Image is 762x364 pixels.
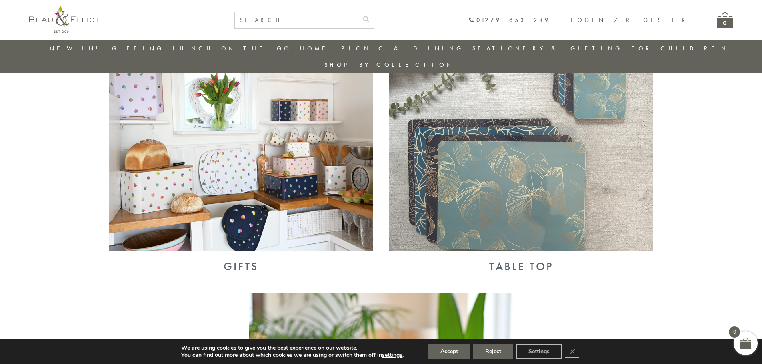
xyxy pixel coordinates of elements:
[472,44,622,52] a: Stationery & Gifting
[109,59,373,251] img: Gifts
[473,344,513,359] button: Reject
[389,244,653,273] a: Table Top Table Top
[300,44,332,52] a: Home
[109,244,373,273] a: Gifts Gifts
[570,16,689,24] a: Login / Register
[389,260,653,273] div: Table Top
[173,44,291,52] a: Lunch On The Go
[428,344,470,359] button: Accept
[341,44,464,52] a: Picnic & Dining
[382,352,402,359] button: settings
[50,44,103,52] a: New in!
[181,344,404,352] p: We are using cookies to give you the best experience on our website.
[631,44,728,52] a: For Children
[235,12,358,28] input: SEARCH
[468,17,550,24] a: 01279 653 249
[729,326,740,338] span: 0
[565,346,579,358] button: Close GDPR Cookie Banner
[109,260,373,273] div: Gifts
[389,59,653,251] img: Table Top
[181,352,404,359] p: You can find out more about which cookies we are using or switch them off in .
[29,6,99,33] img: logo
[516,344,562,359] button: Settings
[112,44,164,52] a: Gifting
[324,61,454,69] a: Shop by collection
[717,12,733,28] a: 0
